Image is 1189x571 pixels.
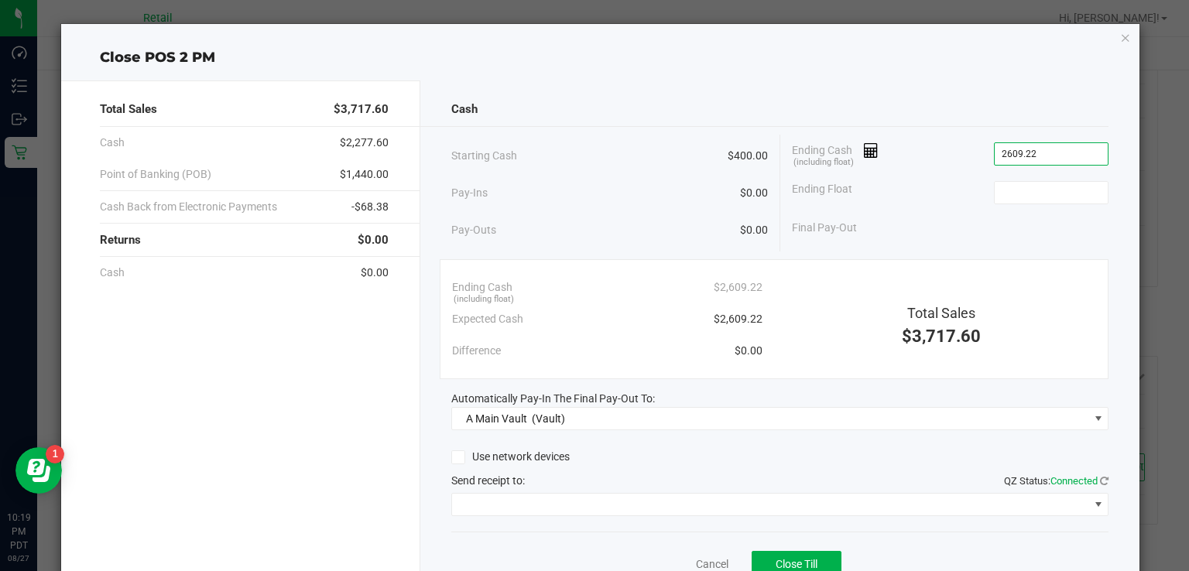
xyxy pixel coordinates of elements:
[902,327,981,346] span: $3,717.60
[1050,475,1098,487] span: Connected
[776,558,817,570] span: Close Till
[46,445,64,463] iframe: Resource center unread badge
[340,166,389,183] span: $1,440.00
[451,185,488,201] span: Pay-Ins
[451,474,525,487] span: Send receipt to:
[100,166,211,183] span: Point of Banking (POB)
[466,412,527,425] span: A Main Vault
[728,148,768,164] span: $400.00
[100,101,157,118] span: Total Sales
[714,311,762,327] span: $2,609.22
[1004,475,1108,487] span: QZ Status:
[15,447,62,494] iframe: Resource center
[793,156,854,169] span: (including float)
[100,224,389,257] div: Returns
[452,311,523,327] span: Expected Cash
[451,101,478,118] span: Cash
[61,47,1140,68] div: Close POS 2 PM
[452,343,501,359] span: Difference
[100,135,125,151] span: Cash
[792,220,857,236] span: Final Pay-Out
[452,279,512,296] span: Ending Cash
[735,343,762,359] span: $0.00
[100,199,277,215] span: Cash Back from Electronic Payments
[340,135,389,151] span: $2,277.60
[451,222,496,238] span: Pay-Outs
[451,449,570,465] label: Use network devices
[334,101,389,118] span: $3,717.60
[740,185,768,201] span: $0.00
[451,392,655,405] span: Automatically Pay-In The Final Pay-Out To:
[351,199,389,215] span: -$68.38
[714,279,762,296] span: $2,609.22
[361,265,389,281] span: $0.00
[532,412,565,425] span: (Vault)
[358,231,389,249] span: $0.00
[451,148,517,164] span: Starting Cash
[454,293,514,306] span: (including float)
[100,265,125,281] span: Cash
[740,222,768,238] span: $0.00
[907,305,975,321] span: Total Sales
[792,181,852,204] span: Ending Float
[792,142,879,166] span: Ending Cash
